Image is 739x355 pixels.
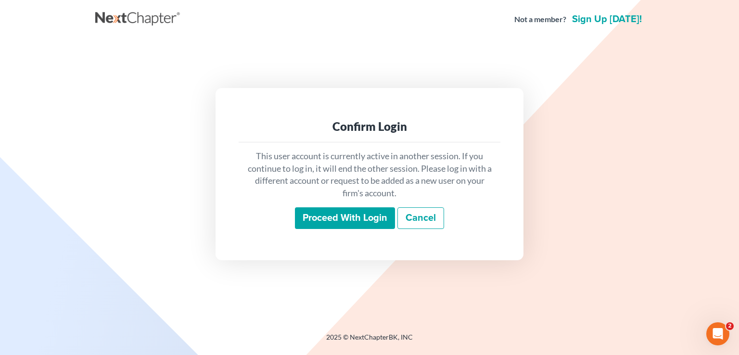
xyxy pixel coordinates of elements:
a: Sign up [DATE]! [570,14,644,24]
div: Confirm Login [246,119,493,134]
div: 2025 © NextChapterBK, INC [95,332,644,350]
input: Proceed with login [295,207,395,229]
strong: Not a member? [514,14,566,25]
iframe: Intercom live chat [706,322,729,345]
span: 2 [726,322,734,330]
p: This user account is currently active in another session. If you continue to log in, it will end ... [246,150,493,200]
a: Cancel [397,207,444,229]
